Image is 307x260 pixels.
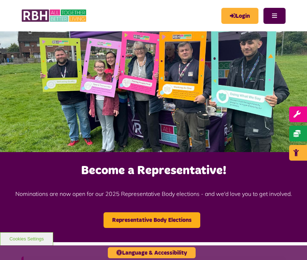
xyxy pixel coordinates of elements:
[108,247,196,258] button: Language & Accessibility
[275,228,307,260] iframe: Netcall Web Assistant for live chat
[4,163,303,178] h2: Become a Representative!
[4,179,303,209] p: Nominations are now open for our 2025 Representative Body elections - and we'd love you to get in...
[104,212,200,228] a: Representative Body Elections
[263,8,286,24] button: Navigation
[221,8,258,24] a: MyRBH
[21,7,87,24] img: RBH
